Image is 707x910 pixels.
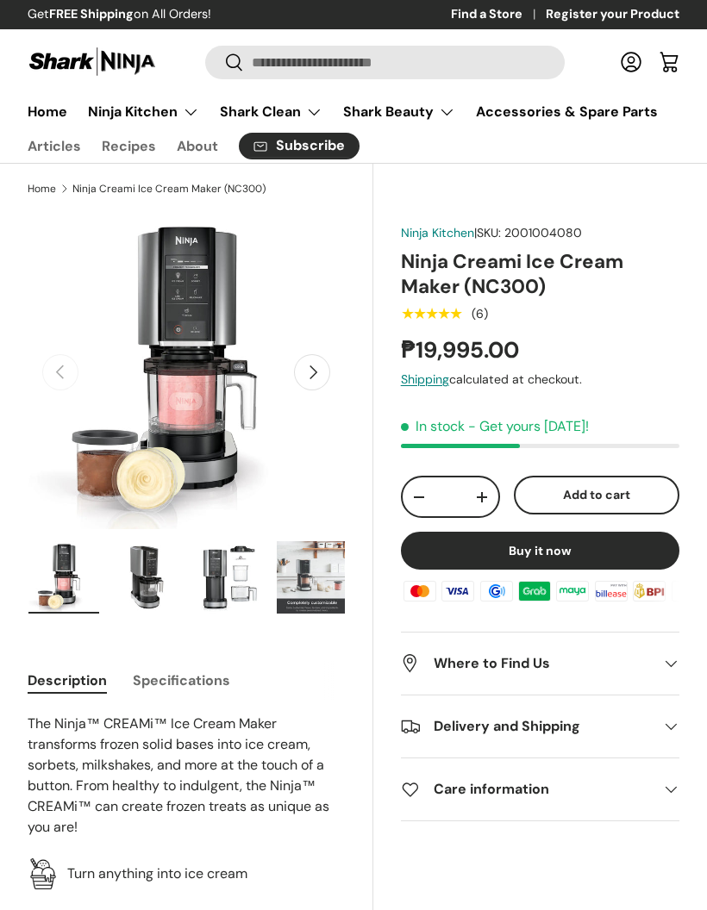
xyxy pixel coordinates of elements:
div: (6) [472,308,488,321]
img: bpi [630,578,668,604]
h1: Ninja Creami Ice Cream Maker (NC300) [401,249,679,299]
span: ★★★★★ [401,305,462,322]
img: master [401,578,439,604]
p: Turn anything into ice cream [67,863,247,884]
nav: Secondary [28,129,679,163]
img: visa [439,578,477,604]
span: | [474,225,582,240]
a: About [177,129,218,163]
p: - Get yours [DATE]! [468,417,589,435]
a: Find a Store [451,5,546,24]
a: Ninja Kitchen [401,225,474,240]
p: Get on All Orders! [28,5,211,24]
img: ninja-creami-ice-cream-maker-with-sample-content-completely-customizable-infographic-sharkninja-p... [277,541,347,614]
h2: Where to Find Us [401,653,652,674]
a: Subscribe [239,133,360,159]
span: In stock [401,417,465,435]
h2: Care information [401,779,652,800]
img: grabpay [516,578,554,604]
summary: Delivery and Shipping [401,695,679,757]
a: Shipping [401,371,449,387]
summary: Care information [401,758,679,820]
media-gallery: Gallery Viewer [28,214,345,620]
button: Specifications [133,661,230,700]
a: Shark Clean [220,95,322,129]
img: ninja-creami-ice-cream-maker-without-sample-content-parts-front-view-sharkninja-philippines [194,541,265,614]
nav: Primary [28,95,679,129]
summary: Shark Clean [210,95,333,129]
img: billease [592,578,630,604]
img: ninja-creami-ice-cream-maker-without-sample-content-right-side-view-sharkninja-philippines [111,541,182,614]
summary: Shark Beauty [333,95,466,129]
img: gcash [477,578,515,604]
span: 2001004080 [504,225,582,240]
strong: FREE Shipping [49,6,134,22]
strong: ₱19,995.00 [401,335,523,365]
p: The Ninja™ CREAMi™ Ice Cream Maker transforms frozen solid bases into ice cream, sorbets, milksha... [28,714,345,838]
a: Ninja Kitchen [88,95,199,129]
a: Register your Product [546,5,679,24]
button: Buy it now [401,532,679,570]
button: Description [28,661,107,700]
img: ninja-creami-ice-cream-maker-with-sample-content-and-all-lids-full-view-sharkninja-philippines [28,541,99,614]
a: Accessories & Spare Parts [476,95,658,128]
div: calculated at checkout. [401,371,679,389]
a: Recipes [102,129,156,163]
a: Shark Beauty [343,95,455,129]
h2: Delivery and Shipping [401,716,652,737]
a: Home [28,95,67,128]
button: Add to cart [514,476,679,514]
div: 5.0 out of 5.0 stars [401,306,462,321]
a: Ninja Creami Ice Cream Maker (NC300) [72,184,266,194]
span: Subscribe [276,139,345,153]
a: Articles [28,129,81,163]
img: Shark Ninja Philippines [28,45,157,78]
span: SKU: [477,225,501,240]
nav: Breadcrumbs [28,181,373,196]
a: Home [28,184,56,194]
summary: Ninja Kitchen [78,95,210,129]
summary: Where to Find Us [401,633,679,695]
img: maya [554,578,591,604]
img: ubp [668,578,706,604]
